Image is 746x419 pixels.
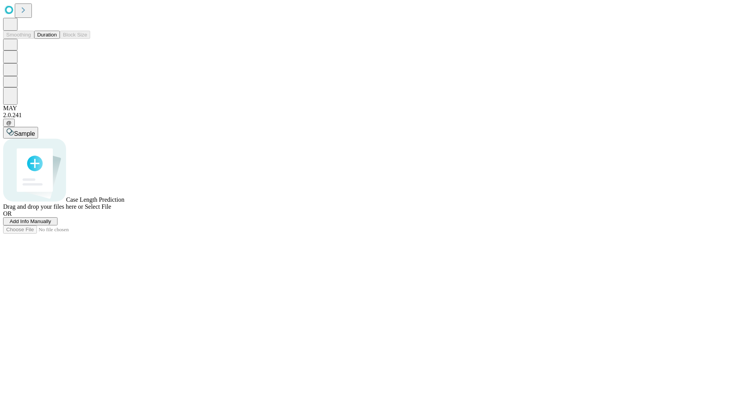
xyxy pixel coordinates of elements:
[3,119,15,127] button: @
[3,105,743,112] div: MAY
[3,112,743,119] div: 2.0.241
[3,210,12,217] span: OR
[3,217,58,225] button: Add Info Manually
[34,31,60,39] button: Duration
[10,218,51,224] span: Add Info Manually
[3,203,83,210] span: Drag and drop your files here or
[6,120,12,126] span: @
[60,31,90,39] button: Block Size
[85,203,111,210] span: Select File
[3,31,34,39] button: Smoothing
[14,130,35,137] span: Sample
[66,196,124,203] span: Case Length Prediction
[3,127,38,139] button: Sample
